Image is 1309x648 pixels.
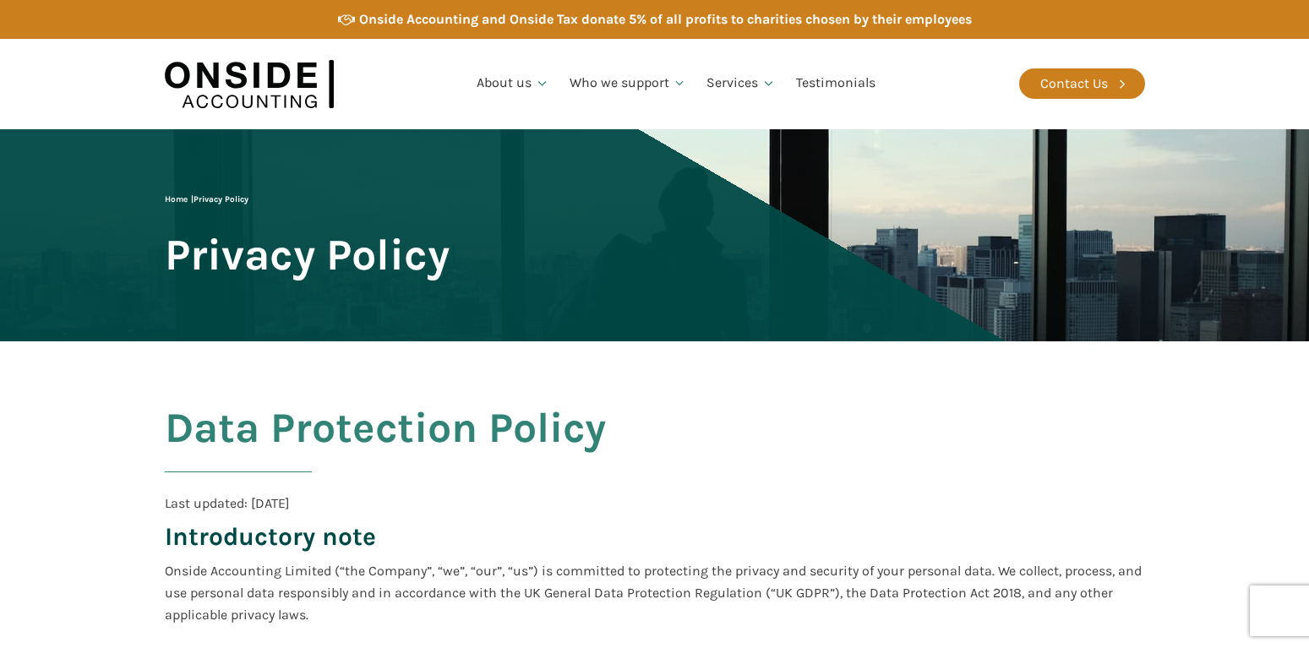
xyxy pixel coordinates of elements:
[1040,73,1108,95] div: Contact Us
[165,493,290,515] div: Last updated: [DATE]
[466,55,559,112] a: About us
[696,55,786,112] a: Services
[165,194,188,204] a: Home
[359,8,972,30] div: Onside Accounting and Onside Tax donate 5% of all profits to charities chosen by their employees
[1019,68,1145,99] a: Contact Us
[165,405,606,493] h2: Data Protection Policy
[165,52,334,117] img: Onside Accounting
[165,231,450,278] span: Privacy Policy
[194,194,248,204] span: Privacy Policy
[786,55,886,112] a: Testimonials
[165,194,248,204] span: |
[165,514,376,560] h3: Introductory note
[559,55,697,112] a: Who we support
